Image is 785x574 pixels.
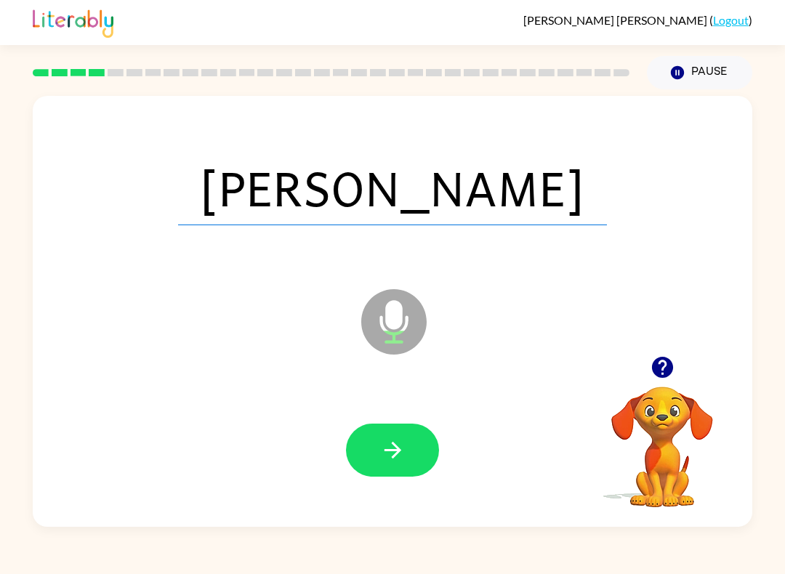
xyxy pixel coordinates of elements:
[589,364,735,509] video: Your browser must support playing .mp4 files to use Literably. Please try using another browser.
[178,150,607,225] span: [PERSON_NAME]
[647,56,752,89] button: Pause
[523,13,752,27] div: ( )
[523,13,709,27] span: [PERSON_NAME] [PERSON_NAME]
[713,13,749,27] a: Logout
[33,6,113,38] img: Literably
